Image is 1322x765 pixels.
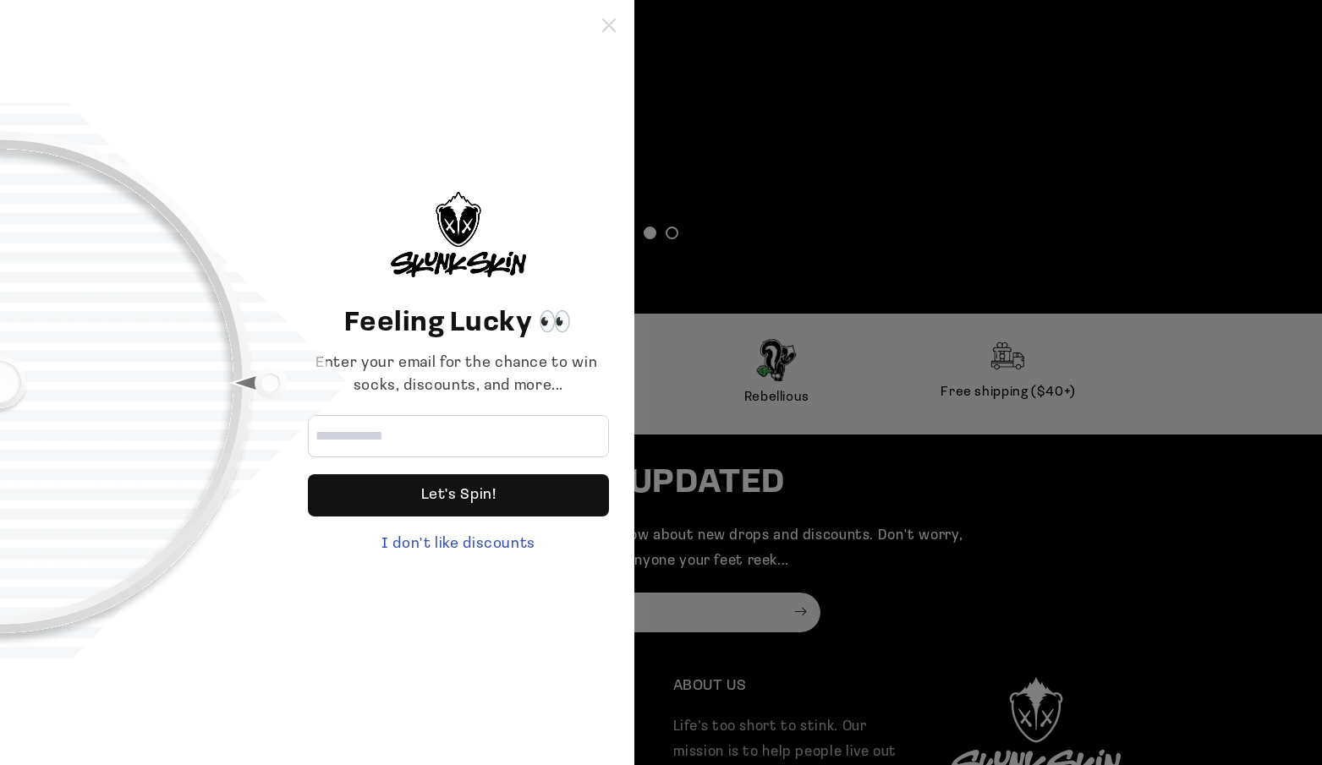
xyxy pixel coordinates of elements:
[421,474,496,516] div: Let's Spin!
[308,352,609,398] div: Enter your email for the chance to win socks, discounts, and more...
[308,533,609,556] div: I don't like discounts
[308,415,609,457] input: Email address
[391,192,526,277] img: logo
[308,303,609,344] header: Feeling Lucky 👀
[308,474,609,516] div: Let's Spin!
